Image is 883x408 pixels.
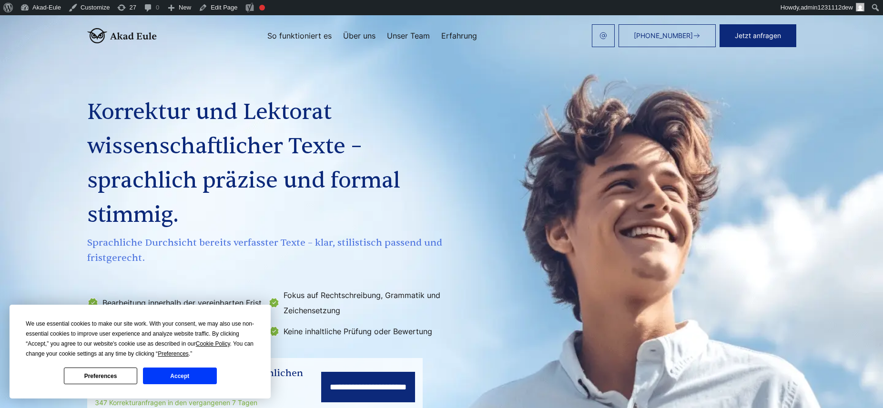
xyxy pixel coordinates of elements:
h1: Korrektur und Lektorat wissenschaftlicher Texte – sprachlich präzise und formal stimmig. [87,95,446,232]
a: Unser Team [387,32,430,40]
button: Preferences [64,368,137,384]
span: [PHONE_NUMBER] [634,32,693,40]
img: logo [87,28,157,43]
a: Über uns [343,32,376,40]
span: Preferences [158,350,189,357]
button: Accept [143,368,216,384]
a: So funktioniert es [267,32,332,40]
a: Erfahrung [441,32,477,40]
img: email [599,32,607,40]
button: Jetzt anfragen [720,24,796,47]
a: [PHONE_NUMBER] [619,24,716,47]
div: Focus keyphrase not set [259,5,265,10]
li: Fokus auf Rechtschreibung, Grammatik und Zeichensetzung [268,288,444,318]
li: Keine inhaltliche Prüfung oder Bewertung [268,324,444,339]
li: Bearbeitung innerhalb der vereinbarten Frist [87,288,263,318]
span: Sprachliche Durchsicht bereits verfasster Texte – klar, stilistisch passend und fristgerecht. [87,235,446,266]
div: Cookie Consent Prompt [10,305,271,398]
div: We use essential cookies to make our site work. With your consent, we may also use non-essential ... [26,319,254,359]
span: admin1231112dew [801,4,853,11]
span: Cookie Policy [196,340,230,347]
